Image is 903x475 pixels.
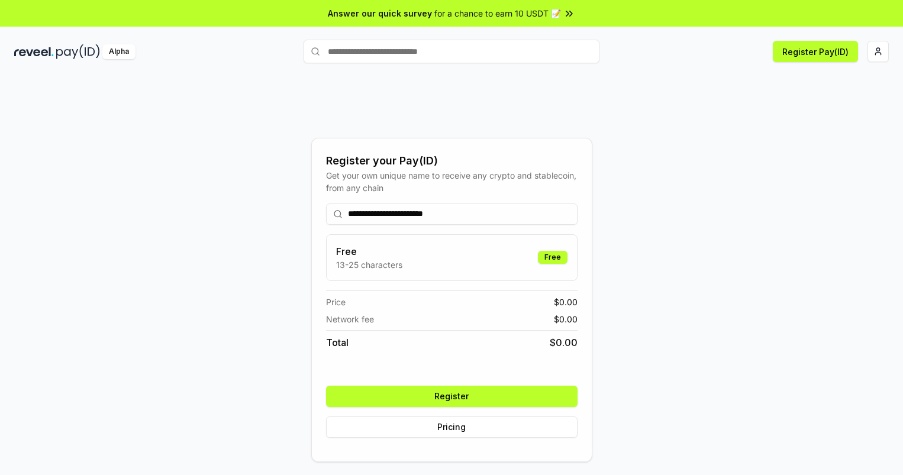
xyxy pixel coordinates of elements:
[326,313,374,325] span: Network fee
[326,335,349,350] span: Total
[554,313,578,325] span: $ 0.00
[328,7,432,20] span: Answer our quick survey
[434,7,561,20] span: for a chance to earn 10 USDT 📝
[326,169,578,194] div: Get your own unique name to receive any crypto and stablecoin, from any chain
[102,44,136,59] div: Alpha
[326,296,346,308] span: Price
[326,416,578,438] button: Pricing
[14,44,54,59] img: reveel_dark
[56,44,100,59] img: pay_id
[773,41,858,62] button: Register Pay(ID)
[554,296,578,308] span: $ 0.00
[336,258,402,271] p: 13-25 characters
[326,153,578,169] div: Register your Pay(ID)
[326,386,578,407] button: Register
[336,244,402,258] h3: Free
[538,251,567,264] div: Free
[550,335,578,350] span: $ 0.00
